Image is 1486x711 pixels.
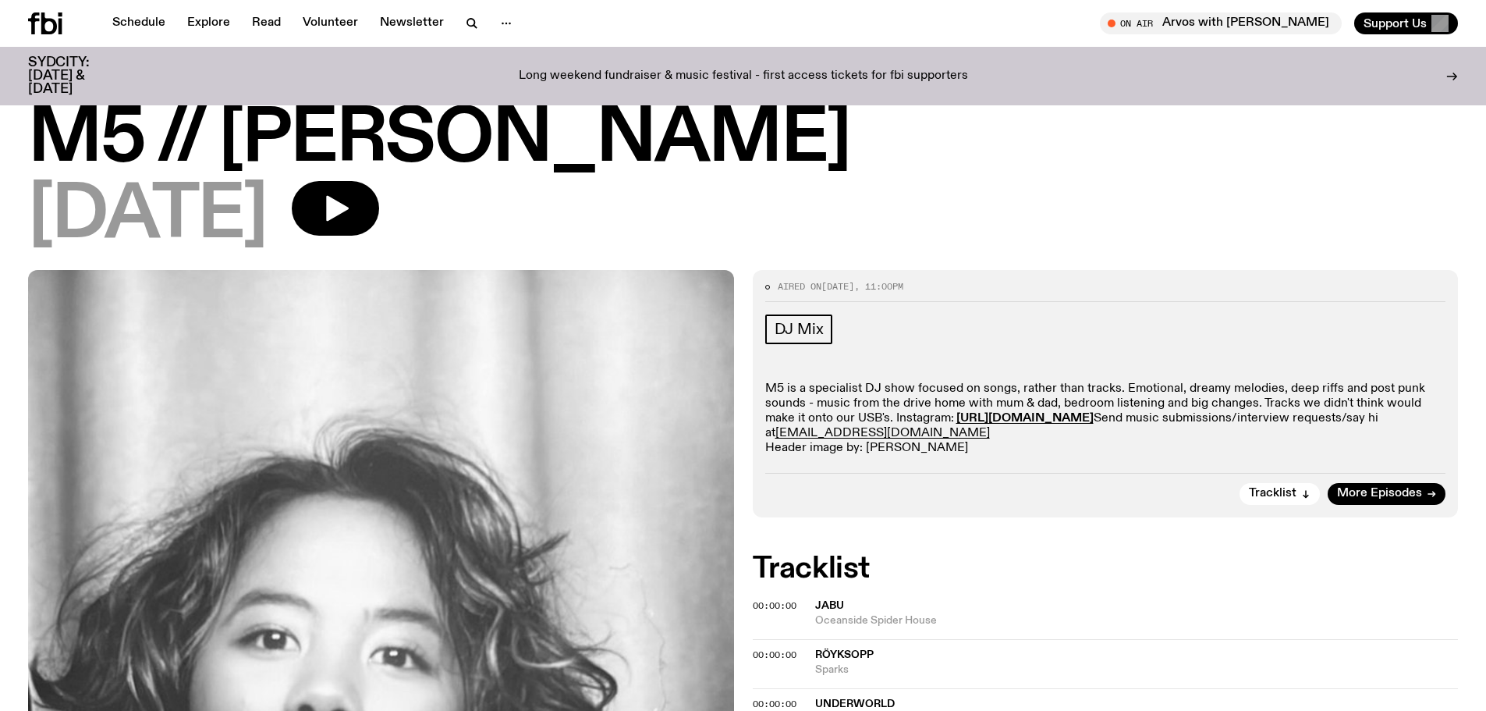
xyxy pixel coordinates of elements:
[28,105,1458,175] h1: M5 // [PERSON_NAME]
[815,613,1459,628] span: Oceanside Spider House
[753,555,1459,583] h2: Tracklist
[753,649,796,661] span: 00:00:00
[775,321,824,338] span: DJ Mix
[753,602,796,610] button: 00:00:00
[765,315,833,344] a: DJ Mix
[243,12,290,34] a: Read
[815,600,844,611] span: Jabu
[103,12,175,34] a: Schedule
[1364,16,1427,30] span: Support Us
[519,69,968,84] p: Long weekend fundraiser & music festival - first access tickets for fbi supporters
[765,382,1446,457] p: M5 is a specialist DJ show focused on songs, rather than tracks. Emotional, dreamy melodies, deep...
[1249,488,1296,499] span: Tracklist
[854,280,903,293] span: , 11:00pm
[753,698,796,710] span: 00:00:00
[178,12,239,34] a: Explore
[778,280,821,293] span: Aired on
[1337,488,1422,499] span: More Episodes
[956,412,1094,425] a: [URL][DOMAIN_NAME]
[1354,12,1458,34] button: Support Us
[1328,483,1445,505] a: More Episodes
[1240,483,1320,505] button: Tracklist
[293,12,367,34] a: Volunteer
[753,651,796,659] button: 00:00:00
[28,56,128,96] h3: SYDCITY: [DATE] & [DATE]
[815,663,1459,677] span: Sparks
[775,427,990,439] a: [EMAIL_ADDRESS][DOMAIN_NAME]
[815,699,895,709] span: Underworld
[1100,12,1342,34] button: On AirArvos with [PERSON_NAME]
[821,280,854,293] span: [DATE]
[753,700,796,709] button: 00:00:00
[815,649,874,660] span: Röyksopp
[28,181,267,251] span: [DATE]
[753,599,796,612] span: 00:00:00
[371,12,453,34] a: Newsletter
